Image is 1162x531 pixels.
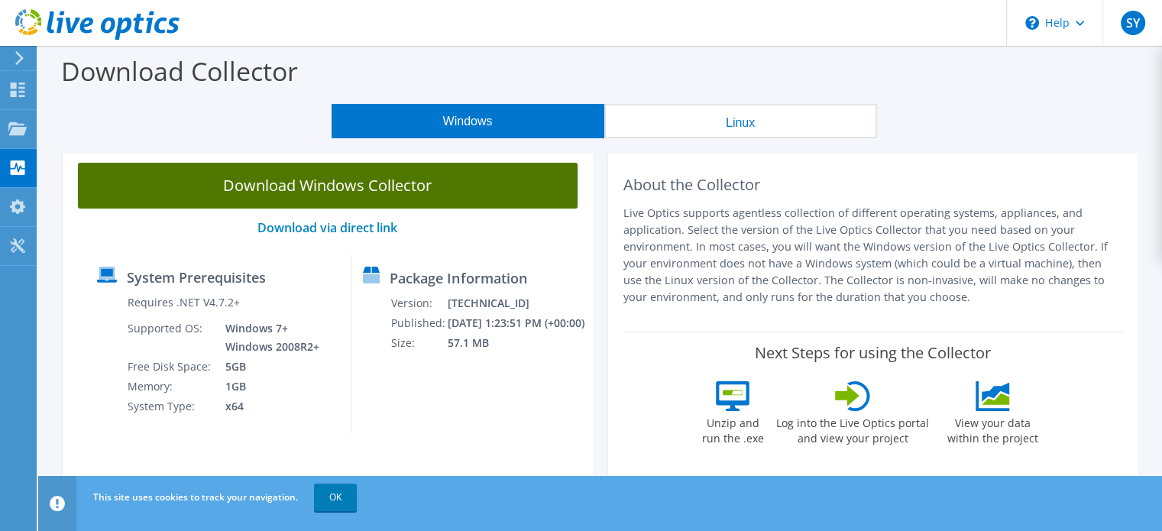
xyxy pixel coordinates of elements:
td: 57.1 MB [447,333,586,353]
td: Version: [390,293,446,313]
h2: About the Collector [623,176,1123,194]
label: Unzip and run the .exe [698,411,768,446]
span: SY [1121,11,1145,35]
td: Memory: [127,377,214,397]
td: Size: [390,333,446,353]
td: Supported OS: [127,319,214,357]
td: Free Disk Space: [127,357,214,377]
label: Download Collector [61,53,298,89]
td: 1GB [214,377,322,397]
label: System Prerequisites [127,270,266,285]
td: 5GB [214,357,322,377]
label: Log into the Live Optics portal and view your project [775,411,930,446]
td: System Type: [127,397,214,416]
p: Live Optics supports agentless collection of different operating systems, appliances, and applica... [623,205,1123,306]
td: Published: [390,313,446,333]
label: View your data within the project [937,411,1047,446]
span: This site uses cookies to track your navigation. [93,491,298,503]
button: Linux [604,104,877,138]
button: Windows [332,104,604,138]
label: Package Information [390,270,526,286]
td: [TECHNICAL_ID] [447,293,586,313]
a: Download Windows Collector [78,163,578,209]
td: [DATE] 1:23:51 PM (+00:00) [447,313,586,333]
a: Download via direct link [257,219,397,236]
td: Windows 7+ Windows 2008R2+ [214,319,322,357]
svg: \n [1025,16,1039,30]
label: Next Steps for using the Collector [755,344,991,362]
td: x64 [214,397,322,416]
label: Requires .NET V4.7.2+ [128,295,240,310]
a: OK [314,484,357,511]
